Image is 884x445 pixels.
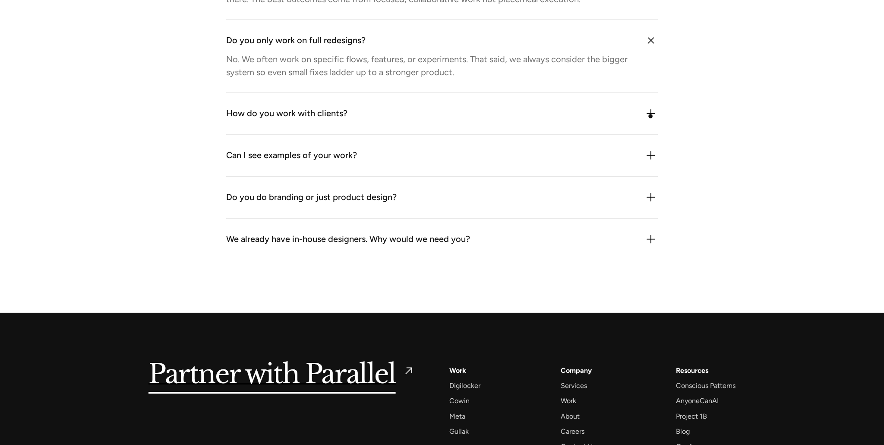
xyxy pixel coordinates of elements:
a: Work [449,365,466,376]
a: Meta [449,410,465,422]
a: Conscious Patterns [676,380,736,391]
div: How do you work with clients? [226,107,347,121]
a: Digilocker [449,380,480,391]
a: Gullak [449,426,469,437]
div: Do you do branding or just product design? [226,191,397,204]
a: AnyoneCanAI [676,395,719,407]
div: No. We often work on specific flows, features, or experiments. That said, we always consider the ... [226,53,635,79]
a: Project 1B [676,410,707,422]
div: Do you only work on full redesigns? [226,34,366,48]
a: Company [561,365,592,376]
a: Blog [676,426,690,437]
div: Can I see examples of your work? [226,149,357,162]
a: Work [561,395,576,407]
div: We already have in-house designers. Why would we need you? [226,232,470,246]
a: Cowin [449,395,470,407]
a: Services [561,380,587,391]
h5: Partner with Parallel [148,365,396,385]
a: Careers [561,426,584,437]
a: Partner with Parallel [148,365,415,385]
div: Resources [676,365,708,376]
a: About [561,410,580,422]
